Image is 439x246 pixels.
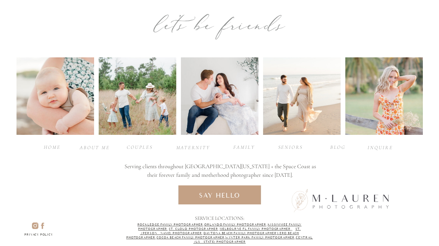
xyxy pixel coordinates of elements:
a: BLOG [324,143,352,150]
a: Daytona Beach Family Photographer [204,232,277,235]
a: say hello [193,191,247,199]
a: family [230,143,258,150]
a: seniors [276,143,305,150]
a: Home [38,143,67,150]
a: INQUIRE [366,144,395,151]
a: Rockledge Family Photographer [137,223,203,226]
a: Couples [126,143,154,150]
h3: Serving clients throughout [GEOGRAPHIC_DATA][US_STATE] + the Space Coast as their forever family ... [122,162,318,180]
a: ST. CLOUD Photographer [169,227,218,231]
a: Melbourne Fl Family Photographer, [220,227,293,231]
div: let’s be friends [105,7,335,42]
p: , , , , , , , , , [126,223,313,244]
p: Service Locations: [195,214,245,222]
a: Winter Park Family Photographer [225,236,295,239]
a: about ME [80,144,110,151]
a: Privacy policy [17,233,61,239]
a: Cocoa Beach Family Photographer [157,236,225,239]
a: maternity [176,144,209,151]
a: Orlando Family Photographer [204,223,266,226]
